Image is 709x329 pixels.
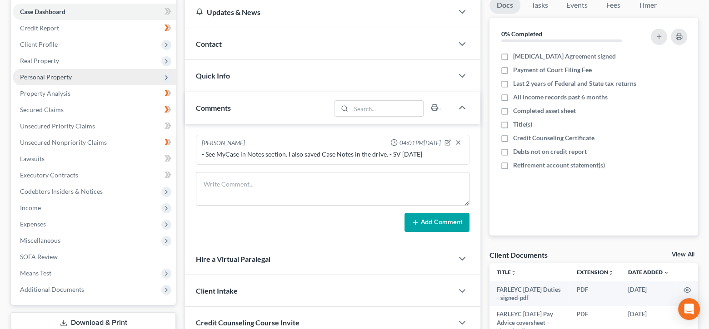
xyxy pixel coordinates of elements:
[13,20,176,36] a: Credit Report
[20,171,78,179] span: Executory Contracts
[20,155,45,162] span: Lawsuits
[501,30,542,38] strong: 0% Completed
[404,213,469,232] button: Add Comment
[20,187,103,195] span: Codebtors Insiders & Notices
[399,139,441,147] span: 04:01PM[DATE]
[511,270,516,275] i: unfold_more
[13,4,176,20] a: Case Dashboard
[13,102,176,118] a: Secured Claims
[20,138,107,146] span: Unsecured Nonpriority Claims
[569,281,621,306] td: PDF
[196,39,222,48] span: Contact
[13,85,176,102] a: Property Analysis
[20,40,58,48] span: Client Profile
[513,65,592,74] span: Payment of Court Filing Fee
[202,139,245,148] div: [PERSON_NAME]
[577,269,614,275] a: Extensionunfold_more
[513,120,532,129] span: Title(s)
[513,93,608,102] span: All Income records past 6 months
[202,150,464,159] div: - See MyCase in Notes section. I also saved Case Notes in the drive. - SV [DATE]
[13,151,176,167] a: Lawsuits
[608,270,614,275] i: unfold_more
[20,253,58,260] span: SOFA Review
[20,204,41,211] span: Income
[20,24,59,32] span: Credit Report
[351,101,424,116] input: Search...
[497,269,516,275] a: Titleunfold_more
[513,79,636,88] span: Last 2 years of Federal and State tax returns
[678,298,700,320] div: Open Intercom Messenger
[196,71,230,80] span: Quick Info
[513,147,587,156] span: Debts not on credit report
[20,285,84,293] span: Additional Documents
[20,269,51,277] span: Means Test
[672,251,694,258] a: View All
[513,52,616,61] span: [MEDICAL_DATA] Agreement signed
[20,8,65,15] span: Case Dashboard
[621,281,676,306] td: [DATE]
[20,73,72,81] span: Personal Property
[196,7,442,17] div: Updates & News
[13,249,176,265] a: SOFA Review
[13,118,176,134] a: Unsecured Priority Claims
[513,161,605,170] span: Retirement account statement(s)
[196,286,238,295] span: Client Intake
[196,318,300,327] span: Credit Counseling Course Invite
[196,103,231,112] span: Comments
[664,270,669,275] i: expand_more
[20,106,64,113] span: Secured Claims
[628,269,669,275] a: Date Added expand_more
[13,134,176,151] a: Unsecured Nonpriority Claims
[20,57,59,64] span: Real Property
[489,250,548,260] div: Client Documents
[513,133,594,142] span: Credit Counseling Certificate
[20,122,95,130] span: Unsecured Priority Claims
[489,281,569,306] td: FARLEYC [DATE] Duties - signed-pdf
[20,220,46,228] span: Expenses
[13,167,176,183] a: Executory Contracts
[513,106,576,115] span: Completed asset sheet
[20,89,70,97] span: Property Analysis
[196,255,270,263] span: Hire a Virtual Paralegal
[20,236,60,244] span: Miscellaneous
